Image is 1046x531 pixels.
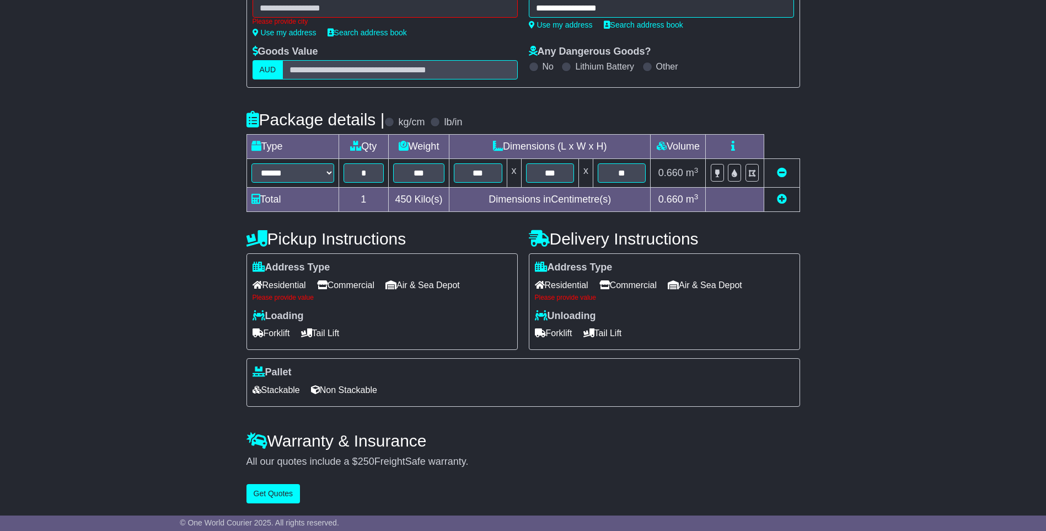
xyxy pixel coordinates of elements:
[694,193,699,201] sup: 3
[246,135,339,159] td: Type
[253,381,300,399] span: Stackable
[575,61,634,72] label: Lithium Battery
[535,325,572,342] span: Forklift
[253,277,306,294] span: Residential
[246,230,518,248] h4: Pickup Instructions
[449,135,651,159] td: Dimensions (L x W x H)
[385,277,460,294] span: Air & Sea Depot
[246,110,385,129] h4: Package details |
[656,61,678,72] label: Other
[583,325,622,342] span: Tail Lift
[535,294,794,301] div: Please provide value
[246,456,800,468] div: All our quotes include a $ FreightSafe warranty.
[535,310,596,322] label: Unloading
[599,277,657,294] span: Commercial
[253,310,304,322] label: Loading
[253,28,317,37] a: Use my address
[253,325,290,342] span: Forklift
[444,116,462,129] label: lb/in
[543,61,554,72] label: No
[246,432,800,450] h4: Warranty & Insurance
[398,116,425,129] label: kg/cm
[694,166,699,174] sup: 3
[389,135,449,159] td: Weight
[658,167,683,178] span: 0.660
[317,277,374,294] span: Commercial
[339,135,389,159] td: Qty
[301,325,340,342] span: Tail Lift
[389,188,449,212] td: Kilo(s)
[651,135,706,159] td: Volume
[535,277,588,294] span: Residential
[604,20,683,29] a: Search address book
[246,188,339,212] td: Total
[395,194,412,205] span: 450
[529,20,593,29] a: Use my address
[777,167,787,178] a: Remove this item
[253,60,283,79] label: AUD
[578,159,593,188] td: x
[311,381,377,399] span: Non Stackable
[507,159,521,188] td: x
[246,484,301,503] button: Get Quotes
[535,262,613,274] label: Address Type
[529,230,800,248] h4: Delivery Instructions
[339,188,389,212] td: 1
[253,262,330,274] label: Address Type
[253,18,518,25] div: Please provide city
[668,277,742,294] span: Air & Sea Depot
[449,188,651,212] td: Dimensions in Centimetre(s)
[686,194,699,205] span: m
[658,194,683,205] span: 0.660
[180,518,339,527] span: © One World Courier 2025. All rights reserved.
[686,167,699,178] span: m
[777,194,787,205] a: Add new item
[358,456,374,467] span: 250
[529,46,651,58] label: Any Dangerous Goods?
[253,46,318,58] label: Goods Value
[328,28,407,37] a: Search address book
[253,367,292,379] label: Pallet
[253,294,512,301] div: Please provide value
